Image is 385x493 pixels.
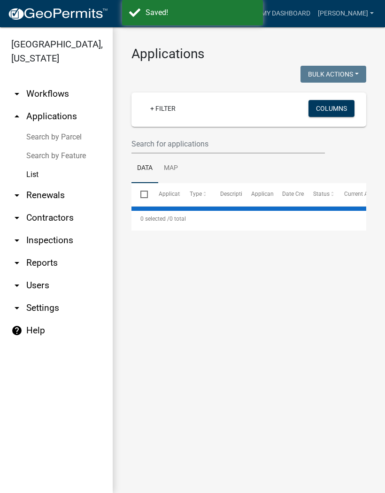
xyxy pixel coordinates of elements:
[282,191,315,197] span: Date Created
[11,111,23,122] i: arrow_drop_up
[158,154,184,184] a: Map
[314,5,377,23] a: [PERSON_NAME]
[11,235,23,246] i: arrow_drop_down
[251,191,276,197] span: Applicant
[344,191,383,197] span: Current Activity
[11,325,23,336] i: help
[335,183,366,206] datatable-header-cell: Current Activity
[131,46,366,62] h3: Applications
[146,7,256,18] div: Saved!
[273,183,304,206] datatable-header-cell: Date Created
[190,191,202,197] span: Type
[131,183,149,206] datatable-header-cell: Select
[308,100,354,117] button: Columns
[257,5,314,23] a: My Dashboard
[11,190,23,201] i: arrow_drop_down
[220,191,249,197] span: Description
[159,191,210,197] span: Application Number
[131,207,366,231] div: 0 total
[149,183,180,206] datatable-header-cell: Application Number
[143,100,183,117] a: + Filter
[304,183,335,206] datatable-header-cell: Status
[211,183,242,206] datatable-header-cell: Description
[11,257,23,269] i: arrow_drop_down
[313,191,330,197] span: Status
[11,212,23,223] i: arrow_drop_down
[131,154,158,184] a: Data
[242,183,273,206] datatable-header-cell: Applicant
[11,280,23,291] i: arrow_drop_down
[300,66,366,83] button: Bulk Actions
[131,134,325,154] input: Search for applications
[11,302,23,314] i: arrow_drop_down
[11,88,23,100] i: arrow_drop_down
[180,183,211,206] datatable-header-cell: Type
[140,216,169,222] span: 0 selected /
